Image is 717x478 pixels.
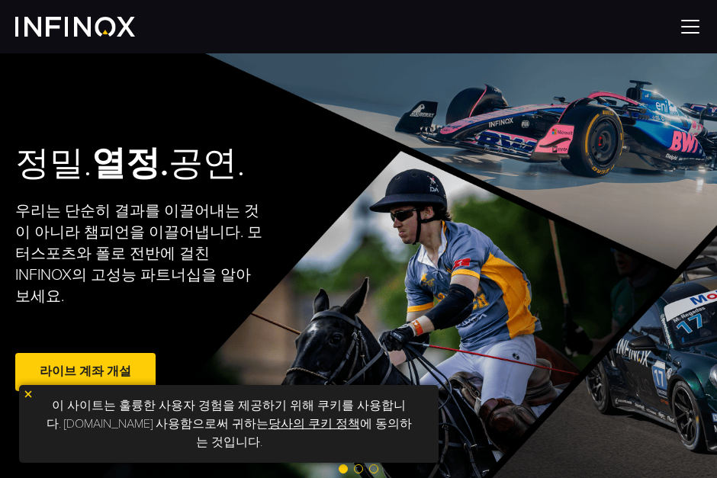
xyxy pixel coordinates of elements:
strong: 열정. [92,143,169,184]
span: 슬라이드 1로 이동 [339,464,348,473]
a: 당사의 쿠키 정책 [268,416,360,431]
img: 노란색 닫기 아이콘 [23,389,34,399]
p: 우리는 단순히 결과를 이끌어내는 것이 아니라 챔피언을 이끌어냅니다. 모터스포츠와 폴로 전반에 걸친 INFINOX의 고성능 파트너십을 알아보세요. [15,201,262,307]
a: 라이브 계좌 개설 [15,353,156,390]
font: 이 사이트는 훌륭한 사용자 경험을 제공하기 위해 쿠키를 사용합니다. [DOMAIN_NAME] 사용함으로써 귀하는 에 동의하는 것입니다. [47,398,412,450]
font: 라이브 계좌 개설 [40,364,131,379]
h2: 정밀. 공연. [15,143,324,185]
span: 슬라이드 2로 이동 [354,464,363,473]
span: 슬라이드 3으로 이동 [369,464,378,473]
